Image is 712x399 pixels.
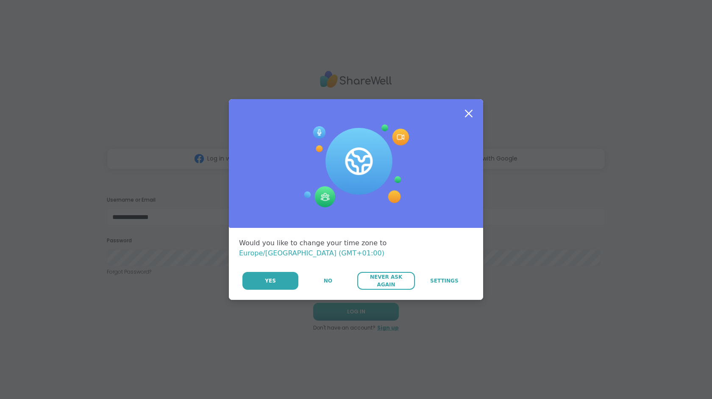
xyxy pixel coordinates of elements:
span: Settings [430,277,459,285]
span: Never Ask Again [362,273,410,288]
span: No [324,277,332,285]
span: Europe/[GEOGRAPHIC_DATA] (GMT+01:00) [239,249,384,257]
div: Would you like to change your time zone to [239,238,473,258]
img: Session Experience [303,125,409,208]
button: No [299,272,356,290]
button: Never Ask Again [357,272,414,290]
button: Yes [242,272,298,290]
a: Settings [416,272,473,290]
span: Yes [265,277,276,285]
